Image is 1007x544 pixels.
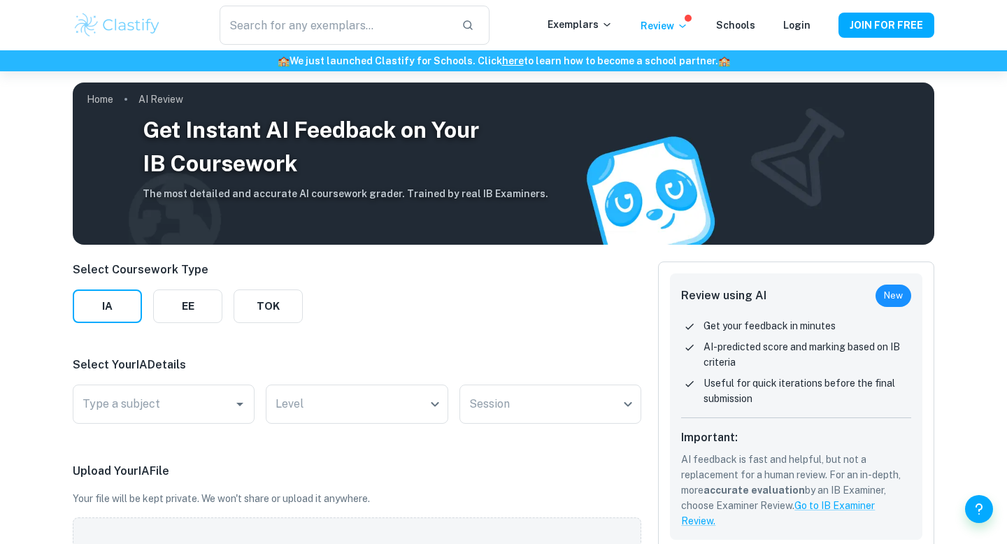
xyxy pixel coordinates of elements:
p: AI Review [138,92,183,107]
p: AI feedback is fast and helpful, but not a replacement for a human review. For an in-depth, more ... [681,452,911,529]
p: Get your feedback in minutes [704,318,836,334]
img: AI Review Cover [73,83,934,245]
a: here [502,55,524,66]
h6: Review using AI [681,287,766,304]
input: Search for any exemplars... [220,6,450,45]
a: Home [87,90,113,109]
h6: We just launched Clastify for Schools. Click to learn how to become a school partner. [3,53,1004,69]
button: Open [230,394,250,414]
h6: Important: [681,429,911,446]
p: Select Coursework Type [73,262,303,278]
span: 🏫 [718,55,730,66]
button: TOK [234,289,303,323]
p: Your file will be kept private. We won't share or upload it anywhere. [73,491,641,506]
a: Login [783,20,810,31]
p: Select Your IA Details [73,357,641,373]
b: accurate evaluation [704,485,805,496]
button: EE [153,289,222,323]
p: Useful for quick iterations before the final submission [704,375,911,406]
span: 🏫 [278,55,290,66]
h3: Get Instant AI Feedback on Your IB Coursework [143,113,548,180]
a: Schools [716,20,755,31]
button: IA [73,289,142,323]
span: New [876,289,911,303]
button: JOIN FOR FREE [838,13,934,38]
p: Upload Your IA File [73,463,641,480]
p: AI-predicted score and marking based on IB criteria [704,339,911,370]
p: Exemplars [548,17,613,32]
p: Review [641,18,688,34]
button: Help and Feedback [965,495,993,523]
h6: The most detailed and accurate AI coursework grader. Trained by real IB Examiners. [143,186,548,201]
img: Clastify logo [73,11,162,39]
